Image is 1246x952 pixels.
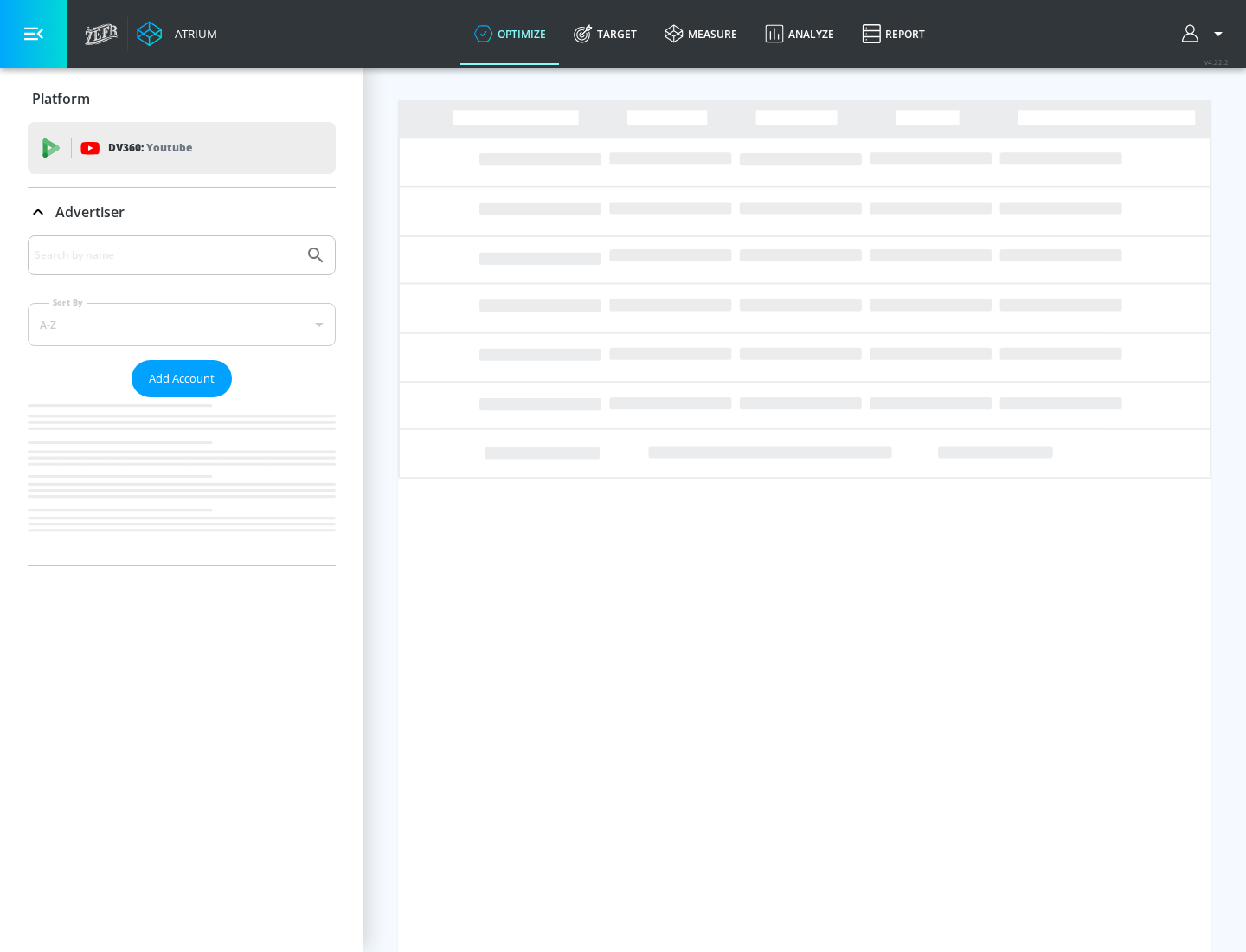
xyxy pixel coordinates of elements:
a: optimize [460,3,560,65]
a: measure [651,3,751,65]
div: A-Z [28,303,336,346]
input: Search by name [35,244,297,267]
span: Add Account [149,369,215,389]
div: Platform [28,74,336,123]
label: Sort By [49,297,87,308]
a: Analyze [751,3,848,65]
nav: list of Advertiser [28,397,336,565]
div: Advertiser [28,235,336,565]
span: v 4.22.2 [1204,57,1229,67]
div: Advertiser [28,188,336,236]
p: DV360: [108,138,192,158]
div: Atrium [168,26,217,42]
p: Youtube [146,138,192,157]
a: Target [560,3,651,65]
p: Advertiser [55,203,125,222]
a: Report [848,3,939,65]
button: Add Account [132,360,232,397]
div: DV360: Youtube [28,122,336,174]
a: Atrium [137,21,217,47]
p: Platform [32,89,90,108]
